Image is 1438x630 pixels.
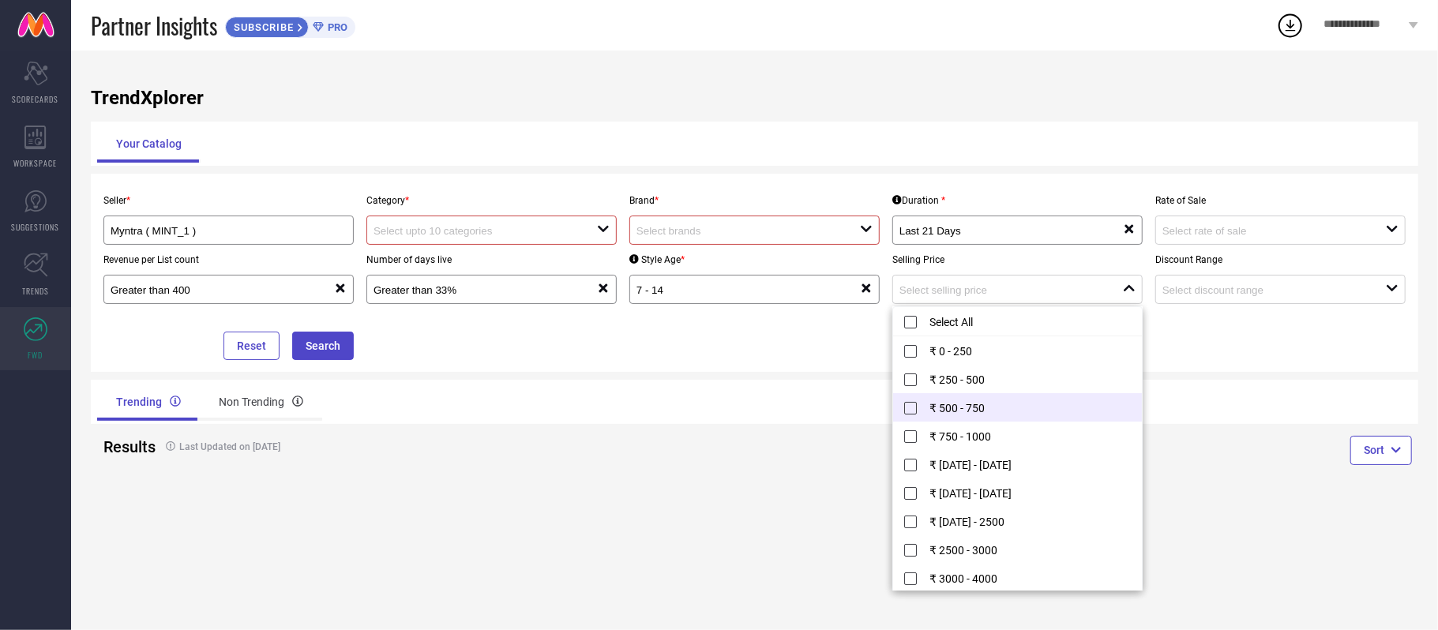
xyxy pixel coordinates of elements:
[91,9,217,42] span: Partner Insights
[91,87,1418,109] h1: TrendXplorer
[1162,284,1364,296] input: Select discount range
[14,157,58,169] span: WORKSPACE
[366,195,617,206] p: Category
[226,21,298,33] span: SUBSCRIBE
[899,223,1123,238] div: Last 21 Days
[12,221,60,233] span: SUGGESTIONS
[893,507,1142,535] li: ₹ [DATE] - 2500
[374,284,575,296] input: Select number of days live
[324,21,347,33] span: PRO
[893,307,1142,336] li: Select All
[225,13,355,38] a: SUBSCRIBEPRO
[636,284,838,296] input: Select style age
[374,282,597,297] div: Greater than 33%
[899,284,1101,296] input: Select selling price
[1162,225,1364,237] input: Select rate of sale
[97,125,201,163] div: Your Catalog
[366,254,617,265] p: Number of days live
[893,336,1142,365] li: ₹ 0 - 250
[28,349,43,361] span: FWD
[1350,436,1412,464] button: Sort
[636,225,838,237] input: Select brands
[893,564,1142,592] li: ₹ 3000 - 4000
[893,478,1142,507] li: ₹ [DATE] - [DATE]
[636,282,860,297] div: 7 - 14
[111,223,347,238] div: Myntra ( MINT_1 )
[893,535,1142,564] li: ₹ 2500 - 3000
[893,393,1142,422] li: ₹ 500 - 750
[111,225,323,237] input: Select seller
[13,93,59,105] span: SCORECARDS
[22,285,49,297] span: TRENDS
[1155,195,1406,206] p: Rate of Sale
[223,332,280,360] button: Reset
[97,383,200,421] div: Trending
[893,365,1142,393] li: ₹ 250 - 500
[103,254,354,265] p: Revenue per List count
[200,383,322,421] div: Non Trending
[1155,254,1406,265] p: Discount Range
[374,225,575,237] input: Select upto 10 categories
[892,254,1143,265] p: Selling Price
[111,284,312,296] input: Select revenue per list count
[893,450,1142,478] li: ₹ [DATE] - [DATE]
[111,282,334,297] div: Greater than 400
[103,437,145,456] h2: Results
[629,254,685,265] div: Style Age
[292,332,354,360] button: Search
[1276,11,1305,39] div: Open download list
[103,195,354,206] p: Seller
[893,422,1142,450] li: ₹ 750 - 1000
[629,195,880,206] p: Brand
[892,195,945,206] div: Duration
[158,441,688,452] h4: Last Updated on [DATE]
[899,225,1101,237] input: Select Duration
